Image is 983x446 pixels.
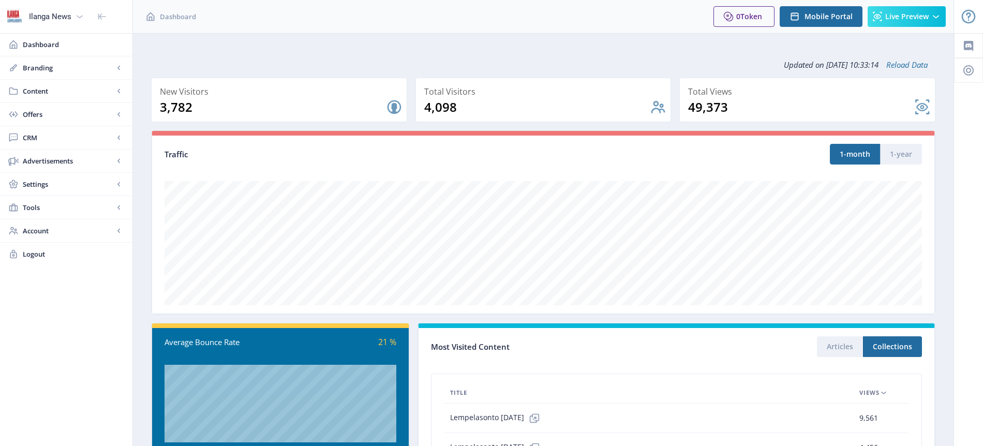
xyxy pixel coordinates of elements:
span: Lempelasonto [DATE] [450,408,545,428]
span: Logout [23,249,124,259]
div: Updated on [DATE] 10:33:14 [151,52,935,78]
span: Advertisements [23,156,114,166]
a: Reload Data [878,60,928,70]
div: Traffic [165,148,543,160]
span: Dashboard [23,39,124,50]
img: 6e32966d-d278-493e-af78-9af65f0c2223.png [6,8,23,25]
span: Offers [23,109,114,120]
div: Ilanga News [29,5,71,28]
button: 0Token [713,6,775,27]
span: Branding [23,63,114,73]
div: New Visitors [160,84,403,99]
div: Total Views [688,84,931,99]
button: Articles [817,336,863,357]
span: Settings [23,179,114,189]
span: 9,561 [859,412,878,424]
span: Mobile Portal [805,12,853,21]
div: 3,782 [160,99,386,115]
button: 1-year [880,144,922,165]
button: Live Preview [868,6,946,27]
button: Collections [863,336,922,357]
button: 1-month [830,144,880,165]
div: 49,373 [688,99,914,115]
span: Views [859,386,880,399]
div: Average Bounce Rate [165,336,280,348]
div: Most Visited Content [431,339,676,355]
div: 4,098 [424,99,650,115]
span: Dashboard [160,11,196,22]
span: Title [450,386,467,399]
button: Mobile Portal [780,6,862,27]
span: CRM [23,132,114,143]
span: Tools [23,202,114,213]
span: Token [740,11,762,21]
span: 21 % [378,336,396,348]
span: Account [23,226,114,236]
div: Total Visitors [424,84,667,99]
span: Content [23,86,114,96]
span: Live Preview [885,12,929,21]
